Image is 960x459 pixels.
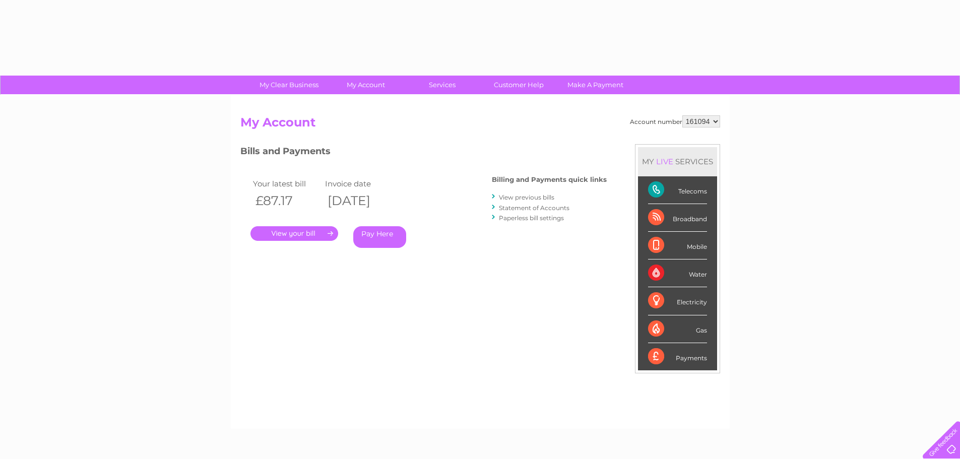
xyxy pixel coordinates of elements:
th: £87.17 [250,190,323,211]
h3: Bills and Payments [240,144,607,162]
h4: Billing and Payments quick links [492,176,607,183]
td: Your latest bill [250,177,323,190]
div: LIVE [654,157,675,166]
td: Invoice date [323,177,395,190]
a: My Account [324,76,407,94]
div: Mobile [648,232,707,259]
a: Statement of Accounts [499,204,569,212]
div: Broadband [648,204,707,232]
div: MY SERVICES [638,147,717,176]
div: Telecoms [648,176,707,204]
a: Pay Here [353,226,406,248]
h2: My Account [240,115,720,135]
div: Water [648,259,707,287]
a: Customer Help [477,76,560,94]
div: Gas [648,315,707,343]
a: . [250,226,338,241]
a: Make A Payment [554,76,637,94]
div: Payments [648,343,707,370]
div: Electricity [648,287,707,315]
a: Services [401,76,484,94]
a: Paperless bill settings [499,214,564,222]
div: Account number [630,115,720,127]
a: My Clear Business [247,76,331,94]
th: [DATE] [323,190,395,211]
a: View previous bills [499,193,554,201]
